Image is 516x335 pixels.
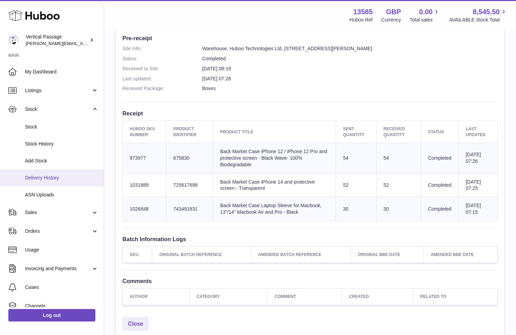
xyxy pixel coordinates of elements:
[410,17,440,23] span: Total sales
[25,303,98,309] span: Channels
[25,228,91,235] span: Orders
[353,7,373,17] strong: 13585
[386,7,401,17] strong: GBP
[202,76,498,82] dd: [DATE] 07:26
[381,17,401,23] div: Currency
[213,143,336,173] td: Back Market Case iPhone 12 / iPhone 12 Pro and protective screen - Black Wave- 100% Biodegradable
[267,289,342,305] th: Comment
[189,289,267,305] th: Category
[202,55,498,62] dd: Completed
[251,247,351,263] th: Amended Batch Reference
[25,124,98,130] span: Stock
[336,173,377,197] td: 52
[123,121,166,143] th: Huboo SKU Number
[8,35,19,45] img: ryan@verticalpassage.com
[8,309,95,321] a: Log out
[421,197,459,221] td: Completed
[213,197,336,221] td: Back Market Case Laptop Sleeve for Macbook, 13"/14" Macbook Air and Pro - Black
[166,143,213,173] td: 675830
[202,45,498,52] dd: Warehouse, Huboo Technologies Ltd, [STREET_ADDRESS][PERSON_NAME]
[122,109,498,117] h3: Receipt
[413,289,497,305] th: Related to
[376,143,421,173] td: 54
[122,34,498,42] h3: Pre-receipt
[336,197,377,221] td: 30
[122,235,498,243] h3: Batch Information Logs
[342,289,413,305] th: Created
[26,34,88,47] div: Vertical Passage
[421,121,459,143] th: Status
[213,121,336,143] th: Product title
[421,173,459,197] td: Completed
[166,121,213,143] th: Product Identifier
[376,121,421,143] th: Received Quantity
[123,197,166,221] td: 1026848
[350,17,373,23] div: Huboo Ref
[25,192,98,198] span: ASN Uploads
[122,45,202,52] dt: Site Info:
[473,7,500,17] span: 8,545.50
[166,197,213,221] td: 743491831
[376,197,421,221] td: 30
[25,69,98,75] span: My Dashboard
[25,209,91,216] span: Sales
[458,197,497,221] td: [DATE] 07:15
[122,65,202,72] dt: Received to Site:
[202,65,498,72] dd: [DATE] 08:19
[458,143,497,173] td: [DATE] 07:26
[123,289,190,305] th: Author
[25,247,98,253] span: Usage
[25,265,91,272] span: Invoicing and Payments
[376,173,421,197] td: 52
[202,85,498,92] dd: Boxes
[449,17,508,23] span: AVAILABLE Stock Total
[123,247,152,263] th: SKU
[458,121,497,143] th: Last updated
[122,277,498,285] h3: Comments
[122,85,202,92] dt: Received Package:
[351,247,423,263] th: Original BBE Date
[166,173,213,197] td: 725617698
[410,7,440,23] a: 0.00 Total sales
[122,55,202,62] dt: Status:
[423,247,497,263] th: Amended BBE Date
[26,41,139,46] span: [PERSON_NAME][EMAIL_ADDRESS][DOMAIN_NAME]
[123,143,166,173] td: 973977
[419,7,433,17] span: 0.00
[449,7,508,23] a: 8,545.50 AVAILABLE Stock Total
[25,284,98,291] span: Cases
[336,121,377,143] th: Sent Quantity
[122,317,149,331] a: Close
[25,158,98,164] span: Add Stock
[25,87,91,94] span: Listings
[336,143,377,173] td: 54
[213,173,336,197] td: Back Market Case iPhone 14 and protective screen - Transparent
[421,143,459,173] td: Completed
[152,247,251,263] th: Original Batch Reference
[25,141,98,147] span: Stock History
[25,106,91,113] span: Stock
[25,175,98,181] span: Delivery History
[458,173,497,197] td: [DATE] 07:25
[123,173,166,197] td: 1031889
[122,76,202,82] dt: Last updated:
